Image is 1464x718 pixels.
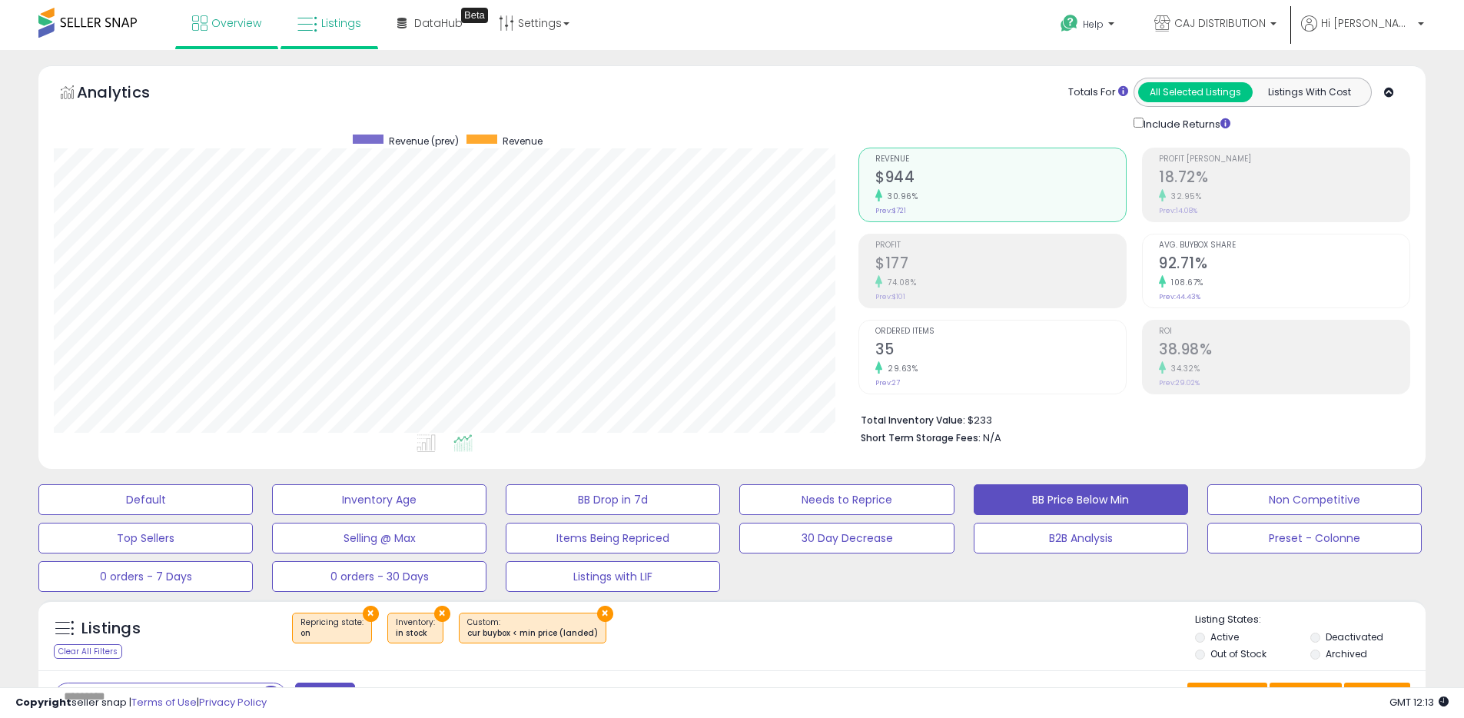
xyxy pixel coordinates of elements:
button: 0 orders - 30 Days [272,561,486,592]
h2: $177 [875,254,1126,275]
div: Clear All Filters [54,644,122,659]
button: Preset - Colonne [1207,523,1422,553]
button: Listings With Cost [1252,82,1366,102]
small: Prev: 44.43% [1159,292,1200,301]
label: Archived [1326,647,1367,660]
h2: 92.71% [1159,254,1409,275]
span: Avg. Buybox Share [1159,241,1409,250]
span: N/A [983,430,1001,445]
small: Prev: 29.02% [1159,378,1200,387]
button: Default [38,484,253,515]
button: Listings with LIF [506,561,720,592]
span: Revenue (prev) [389,135,459,148]
span: Hi [PERSON_NAME] [1321,15,1413,31]
small: Prev: $721 [875,206,906,215]
span: Overview [211,15,261,31]
h2: 35 [875,341,1126,361]
li: $233 [861,410,1399,428]
strong: Copyright [15,695,71,710]
small: 30.96% [882,191,918,202]
small: 74.08% [882,277,916,288]
button: Save View [1187,683,1267,709]
span: 2025-09-16 12:13 GMT [1389,695,1449,710]
button: B2B Analysis [974,523,1188,553]
h2: 38.98% [1159,341,1409,361]
button: Non Competitive [1207,484,1422,515]
b: Total Inventory Value: [861,414,965,427]
button: × [434,606,450,622]
a: Hi [PERSON_NAME] [1301,15,1424,50]
p: Listing States: [1195,613,1426,627]
span: CAJ DISTRIBUTION [1174,15,1266,31]
button: 30 Day Decrease [739,523,954,553]
div: Include Returns [1122,115,1249,132]
button: 0 orders - 7 Days [38,561,253,592]
button: Actions [1344,683,1410,709]
h2: $944 [875,168,1126,189]
button: Top Sellers [38,523,253,553]
button: Selling @ Max [272,523,486,553]
small: Prev: $101 [875,292,905,301]
small: 29.63% [882,363,918,374]
span: Revenue [875,155,1126,164]
span: Profit [PERSON_NAME] [1159,155,1409,164]
small: 34.32% [1166,363,1200,374]
i: Get Help [1060,14,1079,33]
label: Out of Stock [1210,647,1266,660]
div: on [300,628,364,639]
div: Totals For [1068,85,1128,100]
button: Filters [295,683,355,710]
label: Deactivated [1326,630,1383,643]
span: ROI [1159,327,1409,336]
button: BB Drop in 7d [506,484,720,515]
div: Tooltip anchor [461,8,488,23]
h5: Analytics [77,81,180,107]
div: in stock [396,628,435,639]
span: Inventory : [396,617,435,640]
span: Profit [875,241,1126,250]
label: Active [1210,630,1239,643]
button: Inventory Age [272,484,486,515]
button: Columns [1270,683,1342,709]
span: Repricing state : [300,617,364,640]
small: 108.67% [1166,277,1203,288]
h2: 18.72% [1159,168,1409,189]
button: Items Being Repriced [506,523,720,553]
button: All Selected Listings [1138,82,1253,102]
span: DataHub [414,15,463,31]
a: Help [1048,2,1130,50]
span: Listings [321,15,361,31]
button: × [363,606,379,622]
div: seller snap | | [15,696,267,710]
div: cur buybox < min price (landed) [467,628,598,639]
button: Needs to Reprice [739,484,954,515]
b: Short Term Storage Fees: [861,431,981,444]
small: 32.95% [1166,191,1201,202]
span: Help [1083,18,1104,31]
small: Prev: 27 [875,378,900,387]
span: Ordered Items [875,327,1126,336]
button: BB Price Below Min [974,484,1188,515]
button: × [597,606,613,622]
span: Custom: [467,617,598,640]
small: Prev: 14.08% [1159,206,1197,215]
span: Revenue [503,135,543,148]
h5: Listings [81,618,141,640]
